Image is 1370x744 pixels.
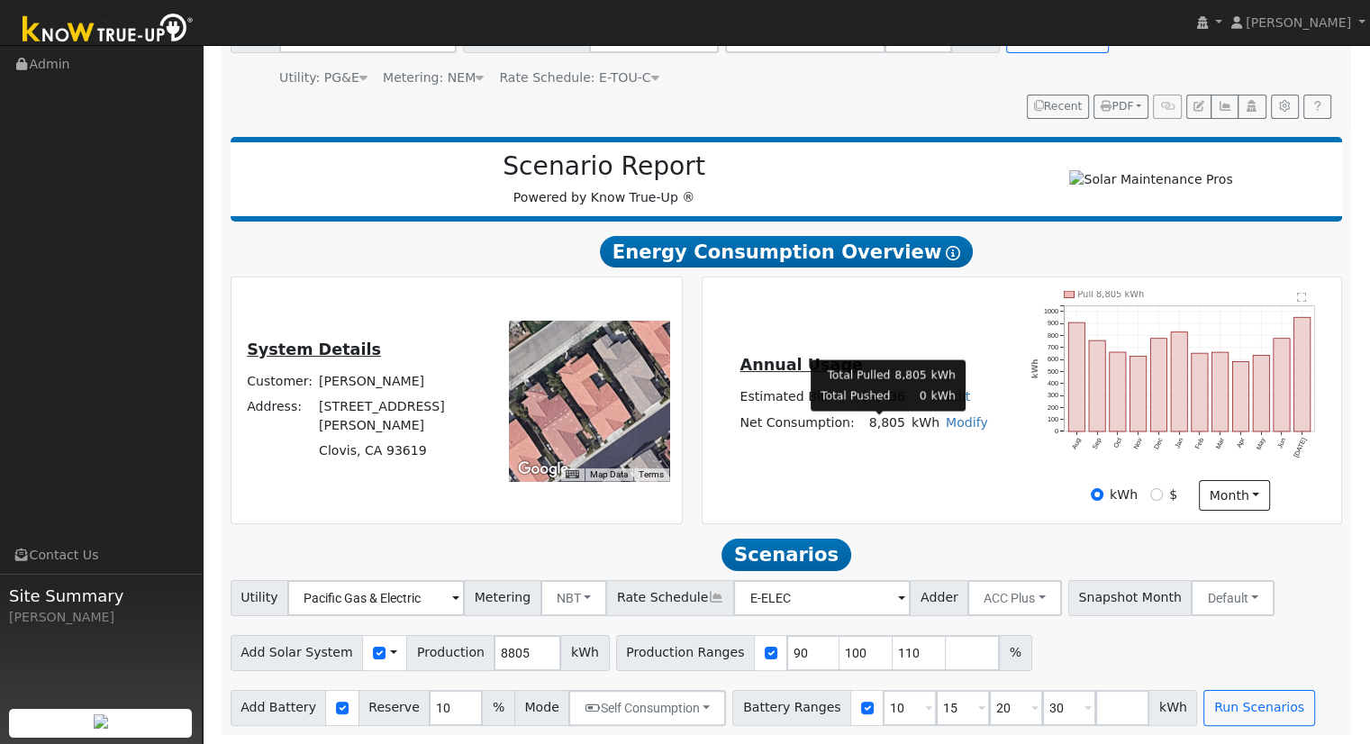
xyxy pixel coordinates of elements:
[1110,352,1126,431] rect: onclick=""
[1275,338,1291,431] rect: onclick=""
[244,395,316,439] td: Address:
[1150,488,1163,501] input: $
[1193,353,1209,431] rect: onclick=""
[316,395,485,439] td: [STREET_ADDRESS][PERSON_NAME]
[1293,437,1309,459] text: [DATE]
[9,608,193,627] div: [PERSON_NAME]
[249,151,959,182] h2: Scenario Report
[946,415,988,430] a: Modify
[560,635,609,671] span: kWh
[1048,331,1058,339] text: 800
[94,714,108,729] img: retrieve
[1070,437,1083,451] text: Aug
[1148,690,1197,726] span: kWh
[244,369,316,395] td: Customer:
[231,690,327,726] span: Add Battery
[946,246,960,260] i: Show Help
[1271,95,1299,120] button: Settings
[999,635,1031,671] span: %
[231,635,364,671] span: Add Solar System
[1101,100,1133,113] span: PDF
[383,68,484,87] div: Metering: NEM
[606,580,734,616] span: Rate Schedule
[1199,480,1270,511] button: month
[566,468,578,481] button: Keyboard shortcuts
[568,690,726,726] button: Self Consumption
[514,690,569,726] span: Mode
[1078,289,1145,299] text: Pull 8,805 kWh
[732,690,851,726] span: Battery Ranges
[908,410,942,436] td: kWh
[464,580,541,616] span: Metering
[1233,361,1249,431] rect: onclick=""
[1068,580,1193,616] span: Snapshot Month
[600,236,973,268] span: Energy Consumption Overview
[240,151,969,207] div: Powered by Know True-Up ®
[820,366,891,384] td: Total Pulled
[1238,95,1266,120] button: Login As
[1276,437,1288,450] text: Jun
[1027,95,1090,120] button: Recent
[616,635,755,671] span: Production Ranges
[967,580,1062,616] button: ACC Plus
[1236,436,1248,449] text: Apr
[1091,437,1103,451] text: Sep
[513,458,573,481] a: Open this area in Google Maps (opens a new window)
[1153,436,1166,450] text: Dec
[1089,340,1105,431] rect: onclick=""
[1186,95,1211,120] button: Edit User
[1298,292,1308,303] text: 
[1112,437,1124,449] text: Oct
[1203,690,1314,726] button: Run Scenarios
[1048,343,1058,351] text: 700
[1254,355,1270,431] rect: onclick=""
[1212,352,1229,431] rect: onclick=""
[1048,379,1058,387] text: 400
[930,366,957,384] td: kWh
[1048,367,1058,376] text: 500
[9,584,193,608] span: Site Summary
[1303,95,1331,120] a: Help Link
[1211,95,1238,120] button: Multi-Series Graph
[1048,391,1058,399] text: 300
[1172,331,1188,431] rect: onclick=""
[721,539,850,571] span: Scenarios
[316,439,485,464] td: Clovis, CA 93619
[287,580,465,616] input: Select a Utility
[499,70,658,85] span: Alias: None
[1246,15,1351,30] span: [PERSON_NAME]
[590,468,628,481] button: Map Data
[406,635,494,671] span: Production
[1055,427,1058,435] text: 0
[1048,319,1058,327] text: 900
[1091,488,1103,501] input: kWh
[1044,307,1058,315] text: 1000
[1174,437,1185,450] text: Jan
[540,580,608,616] button: NBT
[1130,356,1147,431] rect: onclick=""
[910,580,968,616] span: Adder
[513,458,573,481] img: Google
[1093,95,1148,120] button: PDF
[482,690,514,726] span: %
[1256,436,1268,451] text: May
[737,385,857,411] td: Estimated Bill:
[739,356,862,374] u: Annual Usage
[1132,436,1145,450] text: Nov
[1214,436,1227,450] text: Mar
[1191,580,1275,616] button: Default
[737,410,857,436] td: Net Consumption:
[231,580,289,616] span: Utility
[733,580,911,616] input: Select a Rate Schedule
[894,366,927,384] td: 8,805
[930,387,957,405] td: kWh
[857,410,908,436] td: 8,805
[1169,485,1177,504] label: $
[1110,485,1138,504] label: kWh
[1194,437,1206,450] text: Feb
[1295,317,1311,431] rect: onclick=""
[14,10,203,50] img: Know True-Up
[820,387,891,405] td: Total Pushed
[1068,322,1084,431] rect: onclick=""
[1031,358,1040,378] text: kWh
